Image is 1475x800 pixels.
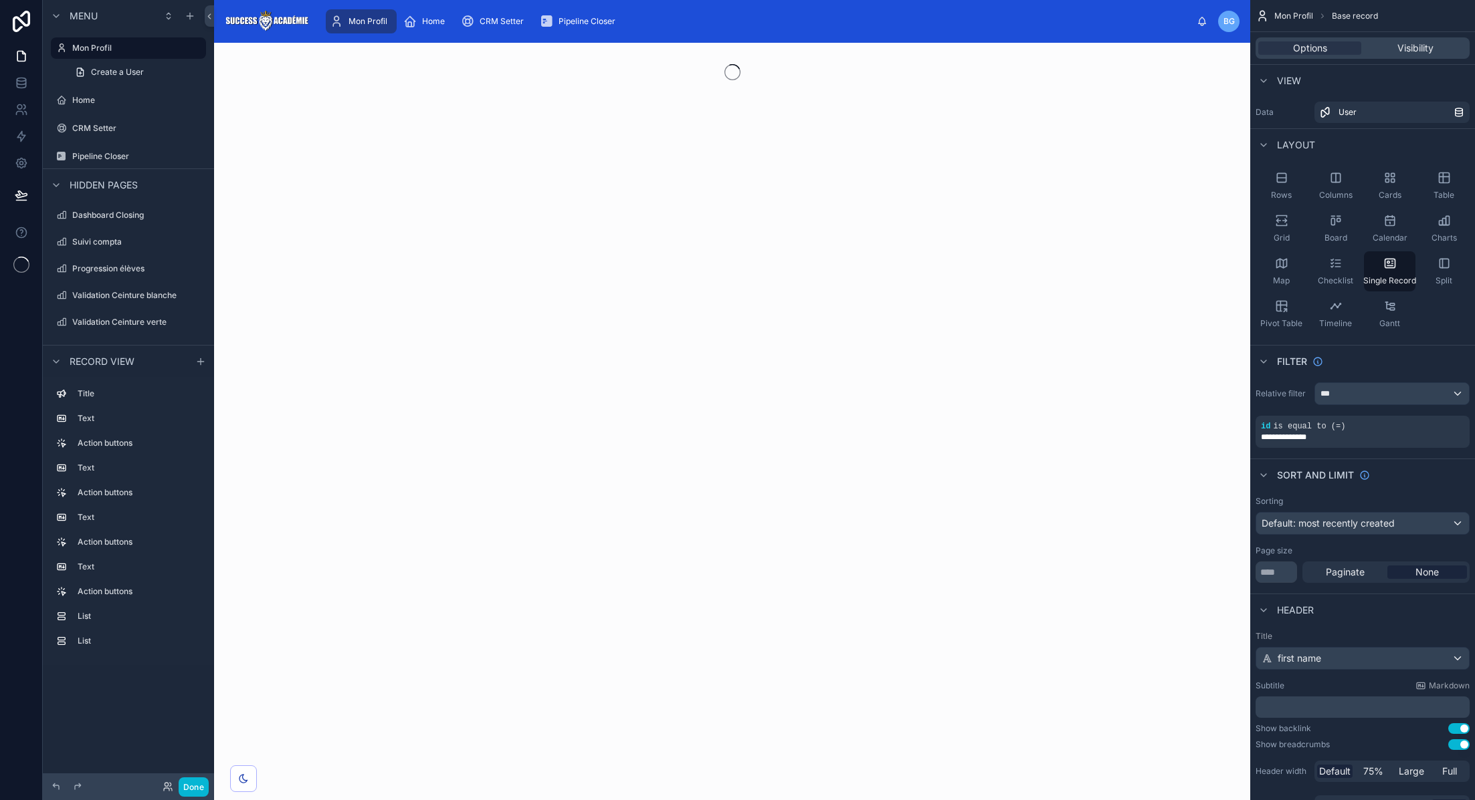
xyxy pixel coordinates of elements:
a: Mon Profil [51,37,206,59]
button: Gantt [1364,294,1415,334]
label: Validation Ceinture verte [72,317,203,327]
button: Done [179,777,209,797]
button: first name [1256,647,1470,670]
a: Suivi compta [51,231,206,253]
label: Title [78,388,201,399]
span: Default [1319,765,1351,778]
label: Subtitle [1256,680,1284,691]
button: Table [1418,166,1470,206]
div: scrollable content [319,7,1197,36]
a: Home [399,9,454,33]
span: Board [1324,233,1347,243]
span: Home [422,16,445,27]
label: Suivi compta [72,237,203,247]
div: Show backlink [1256,723,1311,734]
button: Map [1256,251,1307,291]
span: Create a User [91,67,144,78]
a: Mon Profil [326,9,397,33]
span: Map [1273,275,1290,286]
label: Pipeline Closer [72,151,203,162]
div: Show breadcrumbs [1256,739,1330,750]
span: Visibility [1397,41,1434,55]
button: Split [1418,251,1470,291]
label: Validation Ceinture blanche [72,290,203,301]
span: Calendar [1373,233,1407,243]
span: first name [1278,652,1321,665]
label: Text [78,413,201,424]
button: Pivot Table [1256,294,1307,334]
button: Timeline [1310,294,1361,334]
span: Gantt [1379,318,1400,329]
span: Split [1436,275,1452,286]
span: Header [1277,604,1314,617]
label: Action buttons [78,487,201,498]
a: Validation Ceinture verte [51,311,206,333]
span: Options [1293,41,1327,55]
span: Record view [70,355,134,368]
label: Text [78,512,201,523]
span: Menu [70,9,98,23]
a: CRM Setter [457,9,533,33]
button: Columns [1310,166,1361,206]
span: BG [1223,16,1235,27]
label: Dashboard Closing [72,210,203,221]
label: Action buttons [78,586,201,597]
button: Rows [1256,166,1307,206]
span: Columns [1319,190,1353,201]
label: Action buttons [78,537,201,547]
span: Rows [1271,190,1292,201]
span: User [1339,107,1357,118]
button: Cards [1364,166,1415,206]
span: Pipeline Closer [559,16,615,27]
label: Text [78,561,201,572]
a: Home [51,90,206,111]
button: Default: most recently created [1256,512,1470,535]
span: Pivot Table [1260,318,1302,329]
span: is equal to (=) [1273,422,1345,431]
span: Paginate [1326,565,1365,579]
span: Full [1442,765,1457,778]
label: Text [78,462,201,473]
label: Data [1256,107,1309,118]
span: Single Record [1363,275,1416,286]
a: User [1314,102,1470,123]
label: CRM Setter [72,123,203,134]
a: Pipeline Closer [536,9,625,33]
label: Header width [1256,766,1309,777]
label: List [78,611,201,622]
span: id [1261,422,1270,431]
a: Markdown [1415,680,1470,691]
a: Create a User [67,61,206,83]
label: Progression élèves [72,263,203,274]
div: scrollable content [43,377,214,665]
span: CRM Setter [480,16,524,27]
span: Mon Profil [349,16,387,27]
label: Title [1256,631,1470,642]
span: Charts [1432,233,1457,243]
span: Table [1434,190,1454,201]
span: Timeline [1319,318,1352,329]
button: Grid [1256,209,1307,249]
label: Mon Profil [72,43,198,53]
a: CRM Setter [51,118,206,139]
button: Checklist [1310,251,1361,291]
a: Validation Ceinture blanche [51,285,206,306]
button: Calendar [1364,209,1415,249]
span: Default: most recently created [1262,517,1395,529]
span: Large [1399,765,1424,778]
span: Base record [1332,11,1378,21]
label: Home [72,95,203,106]
span: Markdown [1429,680,1470,691]
span: Layout [1277,138,1315,152]
label: Page size [1256,545,1292,556]
button: Charts [1418,209,1470,249]
span: Grid [1274,233,1290,243]
span: Hidden pages [70,178,138,192]
div: scrollable content [1256,696,1470,718]
label: Action buttons [78,438,201,448]
button: Board [1310,209,1361,249]
label: Sorting [1256,496,1283,507]
img: App logo [225,11,308,32]
button: Single Record [1364,251,1415,291]
label: Relative filter [1256,388,1309,399]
